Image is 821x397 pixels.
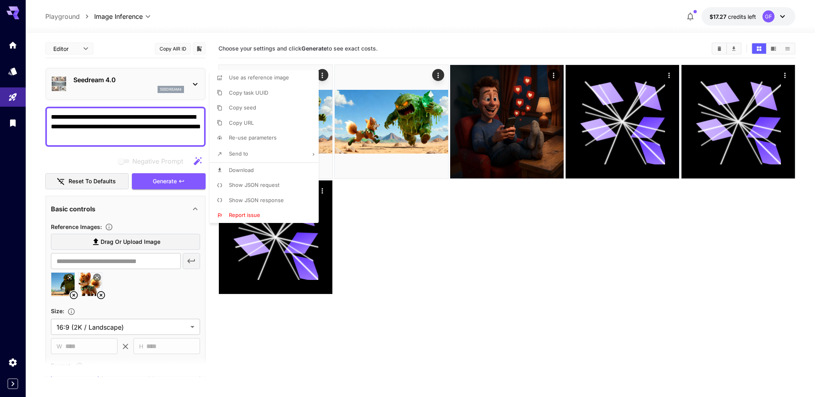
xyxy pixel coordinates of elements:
[229,104,256,111] span: Copy seed
[229,74,289,81] span: Use as reference image
[229,150,248,157] span: Send to
[229,167,254,173] span: Download
[229,89,268,96] span: Copy task UUID
[229,197,284,203] span: Show JSON response
[229,212,260,218] span: Report issue
[229,182,279,188] span: Show JSON request
[229,134,277,141] span: Re-use parameters
[229,120,254,126] span: Copy URL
